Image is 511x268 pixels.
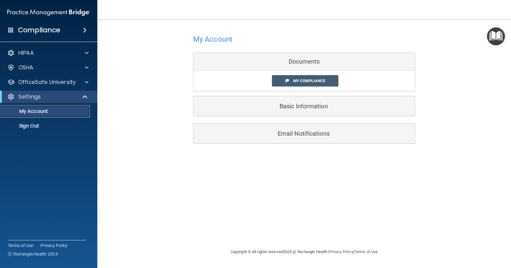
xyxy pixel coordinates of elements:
[18,78,76,86] p: OfficeSafe University
[40,242,68,249] a: Privacy Policy
[329,249,353,254] a: Privacy Policy
[7,6,90,19] img: PMB logo
[7,49,89,57] a: HIPAA
[487,27,505,45] button: Open Resource Center
[198,130,392,137] h5: Email Notifications
[198,99,410,113] a: Basic Information
[7,93,88,100] a: Settings
[18,26,60,34] h4: Compliance
[354,249,378,254] a: Terms of Use
[198,127,410,140] a: Email Notifications
[18,49,34,57] p: HIPAA
[7,78,89,86] a: OfficeSafe University
[8,251,58,257] span: Ⓒ Rectangle Health 2024
[18,64,33,71] p: OSHA
[293,78,325,83] span: My Compliance
[193,53,415,71] div: Documents
[8,242,33,249] a: Terms of Use
[7,64,89,71] a: OSHA
[4,123,87,129] p: Sign Out
[193,242,415,262] div: Copyright © All rights reserved 2025 @ Rectangle Health | |
[18,93,41,100] p: Settings
[198,103,392,110] h5: Basic Information
[4,108,87,114] p: My Account
[193,35,232,43] h4: My Account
